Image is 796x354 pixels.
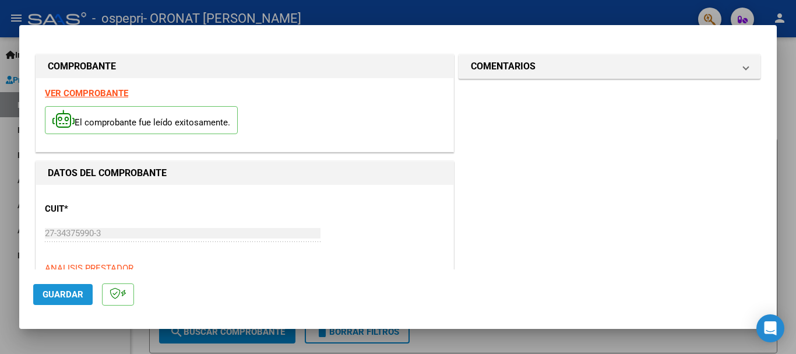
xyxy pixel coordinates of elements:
[459,55,760,78] mat-expansion-panel-header: COMENTARIOS
[45,106,238,135] p: El comprobante fue leído exitosamente.
[756,314,784,342] div: Open Intercom Messenger
[45,202,165,216] p: CUIT
[45,88,128,99] a: VER COMPROBANTE
[33,284,93,305] button: Guardar
[471,59,536,73] h1: COMENTARIOS
[48,167,167,178] strong: DATOS DEL COMPROBANTE
[48,61,116,72] strong: COMPROBANTE
[43,289,83,300] span: Guardar
[45,263,133,274] span: ANALISIS PRESTADOR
